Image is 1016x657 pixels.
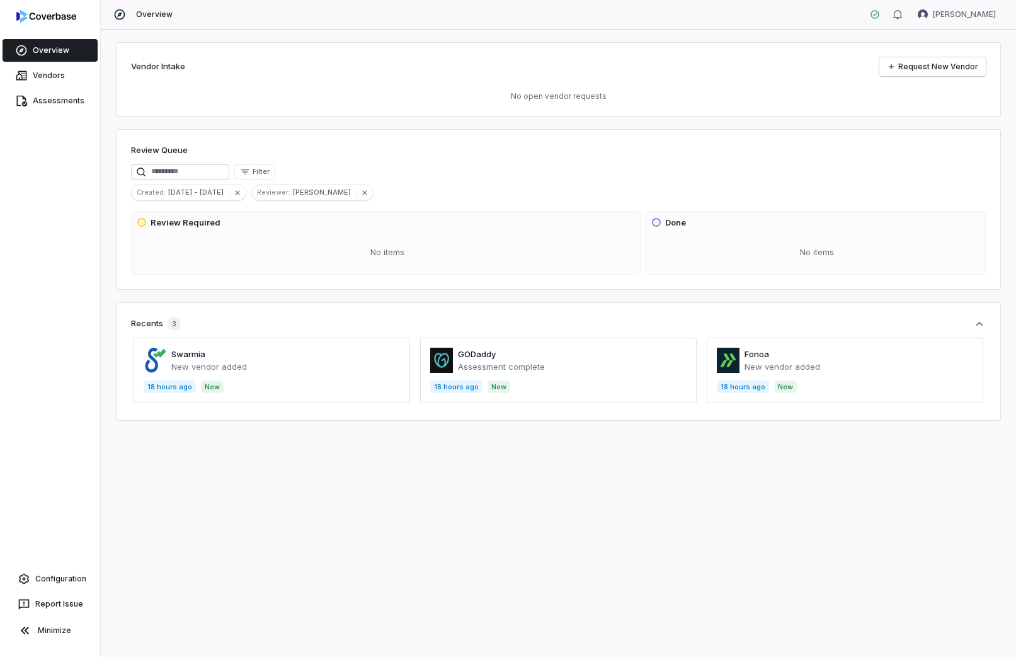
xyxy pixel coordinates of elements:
[35,599,83,609] span: Report Issue
[3,64,98,87] a: Vendors
[168,186,229,198] span: [DATE] - [DATE]
[252,186,293,198] span: Reviewer :
[3,89,98,112] a: Assessments
[879,57,986,76] a: Request New Vendor
[234,164,275,180] button: Filter
[151,217,220,229] h3: Review Required
[131,91,986,101] p: No open vendor requests
[458,349,496,359] a: GODaddy
[745,349,769,359] a: Fonoa
[5,593,95,615] button: Report Issue
[3,39,98,62] a: Overview
[137,236,637,269] div: No items
[171,349,205,359] a: Swarmia
[5,618,95,643] button: Minimize
[16,10,76,23] img: logo-D7KZi-bG.svg
[131,60,185,73] h2: Vendor Intake
[131,144,188,157] h1: Review Queue
[35,574,86,584] span: Configuration
[33,96,84,106] span: Assessments
[933,9,996,20] span: [PERSON_NAME]
[33,71,65,81] span: Vendors
[910,5,1003,24] button: Brandi Wolfe avatar[PERSON_NAME]
[33,45,69,55] span: Overview
[132,186,168,198] span: Created :
[5,568,95,590] a: Configuration
[168,317,180,330] span: 3
[131,317,180,330] div: Recents
[651,236,983,269] div: No items
[918,9,928,20] img: Brandi Wolfe avatar
[253,167,270,176] span: Filter
[665,217,686,229] h3: Done
[293,186,356,198] span: [PERSON_NAME]
[38,626,71,636] span: Minimize
[136,9,173,20] span: Overview
[131,317,986,330] button: Recents3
